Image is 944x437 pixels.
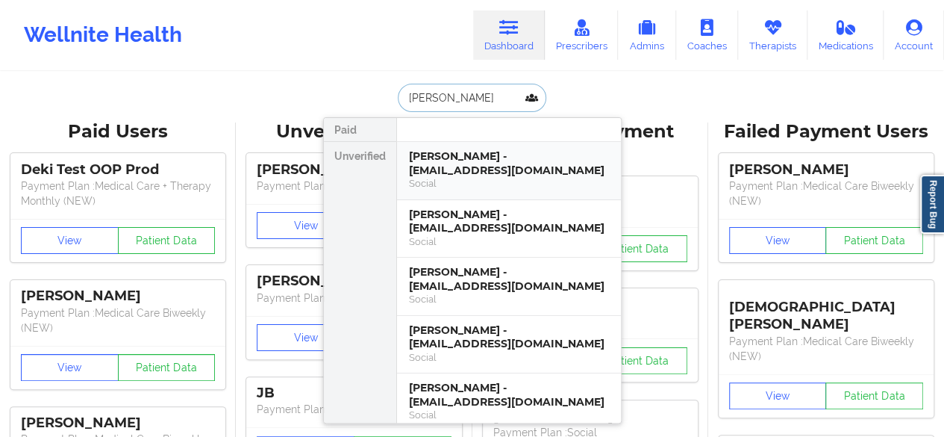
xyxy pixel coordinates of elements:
div: Social [409,351,609,364]
div: Paid [324,118,396,142]
div: Social [409,293,609,306]
button: View [729,227,827,254]
button: Patient Data [118,354,216,381]
a: Medications [807,10,884,60]
div: Paid Users [10,120,225,143]
div: [PERSON_NAME] [729,161,923,179]
p: Payment Plan : Medical Care Biweekly (NEW) [729,334,923,364]
div: [PERSON_NAME] - [EMAIL_ADDRESS][DOMAIN_NAME] [409,149,609,177]
button: Patient Data [118,227,216,254]
p: Payment Plan : Medical Care Biweekly (NEW) [729,179,923,208]
a: Prescribers [545,10,619,60]
div: [PERSON_NAME] - [EMAIL_ADDRESS][DOMAIN_NAME] [409,265,609,293]
a: Coaches [676,10,738,60]
div: Social [409,235,609,248]
p: Payment Plan : Medical Care Biweekly (NEW) [21,306,215,335]
div: [PERSON_NAME] [21,415,215,432]
p: Payment Plan : Unmatched Plan [257,179,451,193]
a: Report Bug [920,175,944,234]
button: View [729,382,827,409]
a: Account [884,10,944,60]
div: Deki Test OOP Prod [21,161,215,179]
button: View [21,354,119,381]
div: [PERSON_NAME] - [EMAIL_ADDRESS][DOMAIN_NAME] [409,208,609,235]
button: View [257,324,354,351]
div: Failed Payment Users [719,120,934,143]
div: Social [409,177,609,190]
button: Patient Data [590,347,687,374]
button: Patient Data [590,235,687,262]
div: Unverified Users [246,120,461,143]
div: [PERSON_NAME] [257,273,451,290]
button: Patient Data [825,227,923,254]
div: Social [409,409,609,421]
button: View [257,212,354,239]
p: Payment Plan : Unmatched Plan [257,291,451,306]
p: Payment Plan : Unmatched Plan [257,402,451,417]
div: [PERSON_NAME] [21,288,215,305]
div: [DEMOGRAPHIC_DATA][PERSON_NAME] [729,288,923,333]
div: [PERSON_NAME] - [EMAIL_ADDRESS][DOMAIN_NAME] [409,323,609,351]
div: [PERSON_NAME] [257,161,451,179]
a: Admins [618,10,676,60]
p: Payment Plan : Medical Care + Therapy Monthly (NEW) [21,179,215,208]
div: [PERSON_NAME] - [EMAIL_ADDRESS][DOMAIN_NAME] [409,381,609,409]
div: JB [257,385,451,402]
button: Patient Data [825,382,923,409]
a: Therapists [738,10,807,60]
button: View [21,227,119,254]
a: Dashboard [473,10,545,60]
